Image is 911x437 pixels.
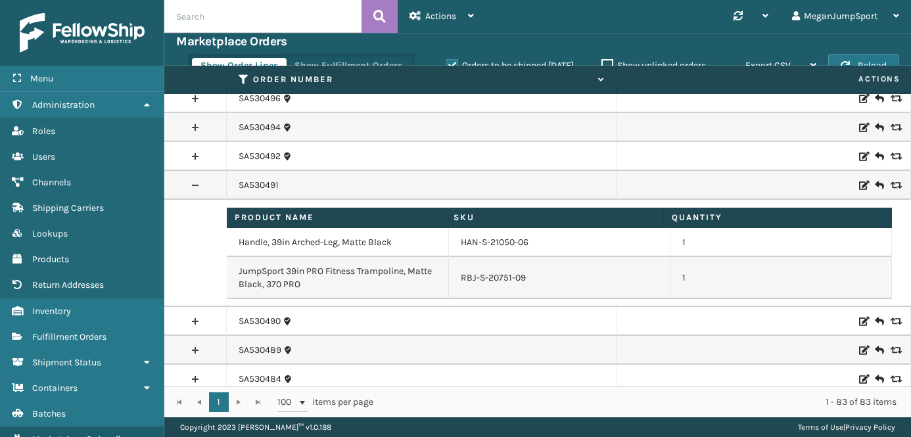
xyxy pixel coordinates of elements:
div: 1 - 83 of 83 items [392,396,897,409]
a: 1 [209,392,229,412]
span: Users [32,151,55,162]
a: Terms of Use [798,423,843,432]
i: Create Return Label [875,121,883,134]
button: Show Fulfillment Orders [286,58,411,74]
i: Replace [891,123,899,132]
a: SA530496 [239,92,281,105]
span: Batches [32,408,66,419]
span: Inventory [32,306,71,317]
span: Products [32,254,69,265]
a: SA530491 [239,179,279,192]
i: Replace [891,152,899,161]
i: Create Return Label [875,150,883,163]
i: Create Return Label [875,92,883,105]
span: Actions [621,68,908,90]
a: SA530484 [239,373,281,386]
td: HAN-S-21050-06 [449,228,670,257]
label: Order Number [253,74,592,85]
img: logo [20,13,145,53]
i: Edit [859,94,867,103]
span: Export CSV [745,60,791,71]
span: Fulfillment Orders [32,331,106,342]
td: 1 [670,228,892,257]
i: Create Return Label [875,344,883,357]
td: 1 [670,257,892,299]
i: Edit [859,346,867,355]
a: SA530492 [239,150,281,163]
i: Replace [891,94,899,103]
i: Create Return Label [875,373,883,386]
label: Show unlinked orders [601,60,706,71]
label: Quantity [672,212,874,223]
a: Privacy Policy [845,423,895,432]
a: SA530489 [239,344,281,357]
i: Edit [859,123,867,132]
span: Shipment Status [32,357,101,368]
a: SA530490 [239,315,281,328]
i: Create Return Label [875,315,883,328]
a: SA530494 [239,121,281,134]
span: Menu [30,73,53,84]
i: Edit [859,152,867,161]
div: | [798,417,895,437]
i: Edit [859,181,867,190]
i: Edit [859,375,867,384]
button: Show Order Lines [192,58,287,74]
span: Roles [32,126,55,137]
i: Replace [891,346,899,355]
i: Replace [891,317,899,326]
span: Actions [425,11,456,22]
i: Replace [891,181,899,190]
span: items per page [277,392,373,412]
label: Orders to be shipped [DATE] [446,60,574,71]
td: RBJ-S-20751-09 [449,257,670,299]
span: Channels [32,177,71,188]
h3: Marketplace Orders [176,34,287,49]
a: Handle, 39in Arched-Leg, Matte Black [239,236,392,249]
span: 100 [277,396,297,409]
span: Return Addresses [32,279,104,290]
span: Lookups [32,228,68,239]
span: Administration [32,99,95,110]
button: Reload [828,54,899,78]
i: Edit [859,317,867,326]
p: Copyright 2023 [PERSON_NAME]™ v 1.0.188 [180,417,331,437]
a: JumpSport 39in PRO Fitness Trampoline, Matte Black, 370 PRO [239,265,436,291]
label: SKU [454,212,655,223]
i: Replace [891,375,899,384]
span: Containers [32,382,78,394]
label: Product Name [235,212,436,223]
span: Shipping Carriers [32,202,104,214]
i: Create Return Label [875,179,883,192]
